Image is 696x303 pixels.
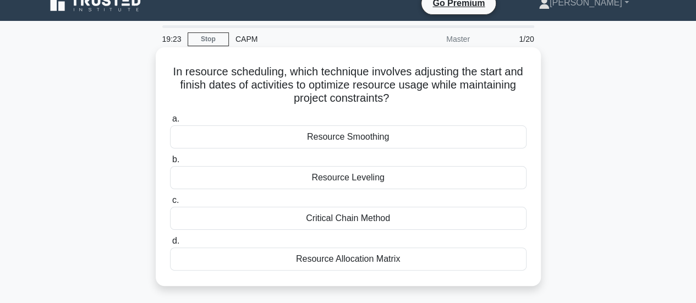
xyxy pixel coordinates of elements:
div: Resource Allocation Matrix [170,247,527,271]
div: 19:23 [156,28,188,50]
span: d. [172,236,179,245]
span: b. [172,155,179,164]
div: CAPM [229,28,380,50]
div: Resource Leveling [170,166,527,189]
div: Critical Chain Method [170,207,527,230]
h5: In resource scheduling, which technique involves adjusting the start and finish dates of activiti... [169,65,528,106]
a: Stop [188,32,229,46]
span: c. [172,195,179,205]
div: Master [380,28,476,50]
div: 1/20 [476,28,541,50]
span: a. [172,114,179,123]
div: Resource Smoothing [170,125,527,148]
